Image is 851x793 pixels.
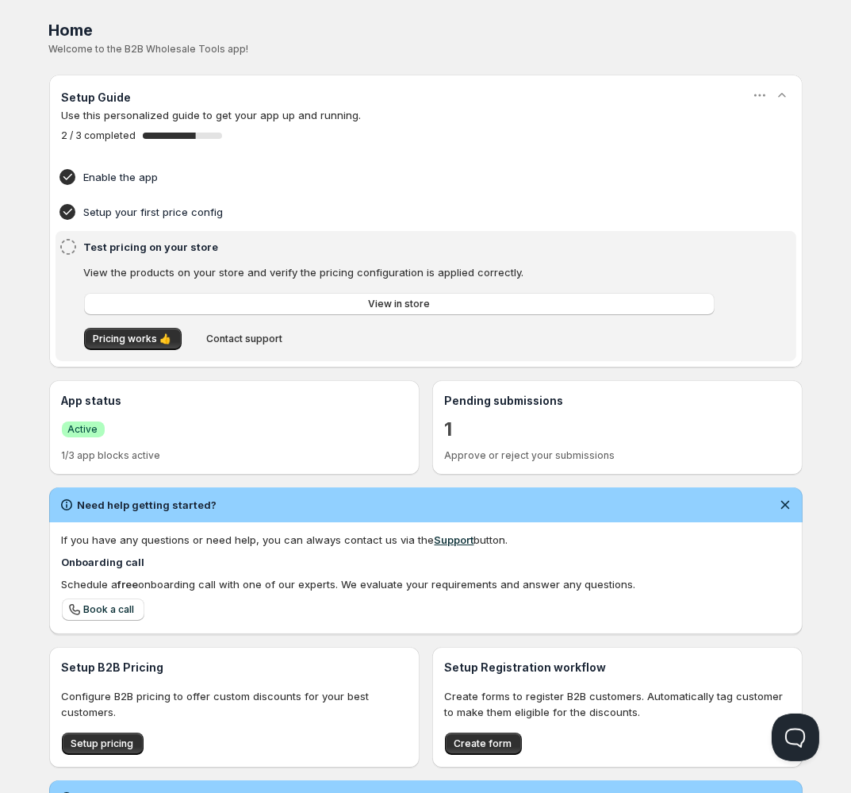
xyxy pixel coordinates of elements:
button: Create form [445,733,522,755]
button: Contact support [197,328,293,350]
span: Home [49,21,93,40]
a: Book a call [62,599,144,621]
p: View the products on your store and verify the pricing configuration is applied correctly. [84,264,715,280]
h4: Enable the app [83,169,719,185]
div: If you have any questions or need help, you can always contact us via the button. [62,532,790,548]
h3: Pending submissions [445,393,790,409]
a: View in store [84,293,715,315]
p: Configure B2B pricing to offer custom discounts for your best customers. [62,688,407,720]
a: SuccessActive [62,421,105,437]
span: Contact support [207,333,283,345]
button: Pricing works 👍 [84,328,182,350]
span: Pricing works 👍 [94,333,172,345]
p: 1/3 app blocks active [62,449,407,462]
h2: Need help getting started? [78,497,217,513]
h3: Setup Registration workflow [445,660,790,676]
span: Create form [454,737,512,750]
span: 2 / 3 completed [62,129,136,142]
p: Use this personalized guide to get your app up and running. [62,107,790,123]
iframe: Help Scout Beacon - Open [772,714,819,761]
h3: App status [62,393,407,409]
b: free [118,578,139,591]
div: Schedule a onboarding call with one of our experts. We evaluate your requirements and answer any ... [62,576,790,592]
h3: Setup B2B Pricing [62,660,407,676]
p: Approve or reject your submissions [445,449,790,462]
button: Dismiss notification [774,494,796,516]
a: 1 [445,417,453,442]
span: Setup pricing [71,737,134,750]
p: Create forms to register B2B customers. Automatically tag customer to make them eligible for the ... [445,688,790,720]
span: Book a call [84,603,135,616]
span: View in store [368,298,430,310]
p: Welcome to the B2B Wholesale Tools app! [49,43,803,56]
h4: Setup your first price config [83,204,719,220]
span: Active [68,423,98,436]
h3: Setup Guide [62,90,132,106]
h4: Test pricing on your store [84,239,719,255]
button: Setup pricing [62,733,144,755]
a: Support [435,533,474,546]
h4: Onboarding call [62,554,790,570]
